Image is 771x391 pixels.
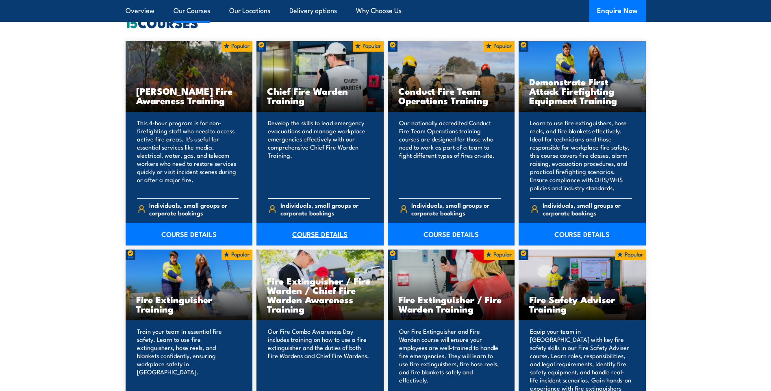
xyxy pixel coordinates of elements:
[136,295,242,313] h3: Fire Extinguisher Training
[529,295,635,313] h3: Fire Safety Adviser Training
[519,223,646,245] a: COURSE DETAILS
[149,201,239,217] span: Individuals, small groups or corporate bookings
[267,86,373,105] h3: Chief Fire Warden Training
[267,276,373,313] h3: Fire Extinguisher / Fire Warden / Chief Fire Warden Awareness Training
[388,223,515,245] a: COURSE DETAILS
[411,201,501,217] span: Individuals, small groups or corporate bookings
[126,17,646,28] h2: COURSES
[543,201,632,217] span: Individuals, small groups or corporate bookings
[280,201,370,217] span: Individuals, small groups or corporate bookings
[137,119,239,192] p: This 4-hour program is for non-firefighting staff who need to access active fire areas. It's usef...
[398,295,504,313] h3: Fire Extinguisher / Fire Warden Training
[399,119,501,192] p: Our nationally accredited Conduct Fire Team Operations training courses are designed for those wh...
[268,119,370,192] p: Develop the skills to lead emergency evacuations and manage workplace emergencies effectively wit...
[530,119,632,192] p: Learn to use fire extinguishers, hose reels, and fire blankets effectively. Ideal for technicians...
[136,86,242,105] h3: [PERSON_NAME] Fire Awareness Training
[256,223,384,245] a: COURSE DETAILS
[398,86,504,105] h3: Conduct Fire Team Operations Training
[529,77,635,105] h3: Demonstrate First Attack Firefighting Equipment Training
[126,223,253,245] a: COURSE DETAILS
[126,12,138,33] strong: 15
